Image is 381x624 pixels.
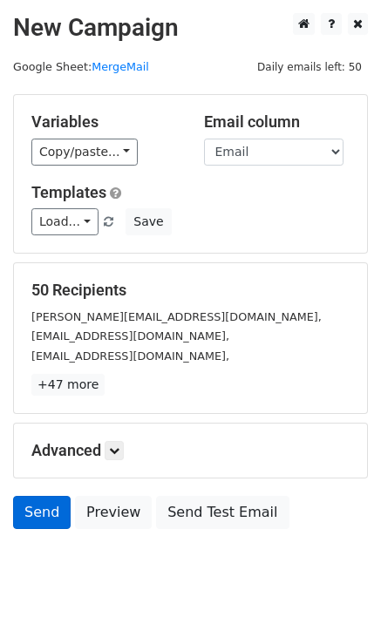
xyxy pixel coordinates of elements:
[126,208,171,235] button: Save
[31,329,229,343] small: [EMAIL_ADDRESS][DOMAIN_NAME],
[31,441,350,460] h5: Advanced
[31,208,99,235] a: Load...
[13,13,368,43] h2: New Campaign
[294,540,381,624] iframe: Chat Widget
[31,281,350,300] h5: 50 Recipients
[31,112,178,132] h5: Variables
[31,349,229,363] small: [EMAIL_ADDRESS][DOMAIN_NAME],
[31,183,106,201] a: Templates
[75,496,152,529] a: Preview
[204,112,350,132] h5: Email column
[251,60,368,73] a: Daily emails left: 50
[251,58,368,77] span: Daily emails left: 50
[31,139,138,166] a: Copy/paste...
[31,374,105,396] a: +47 more
[13,496,71,529] a: Send
[92,60,149,73] a: MergeMail
[156,496,289,529] a: Send Test Email
[31,310,322,323] small: [PERSON_NAME][EMAIL_ADDRESS][DOMAIN_NAME],
[13,60,149,73] small: Google Sheet:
